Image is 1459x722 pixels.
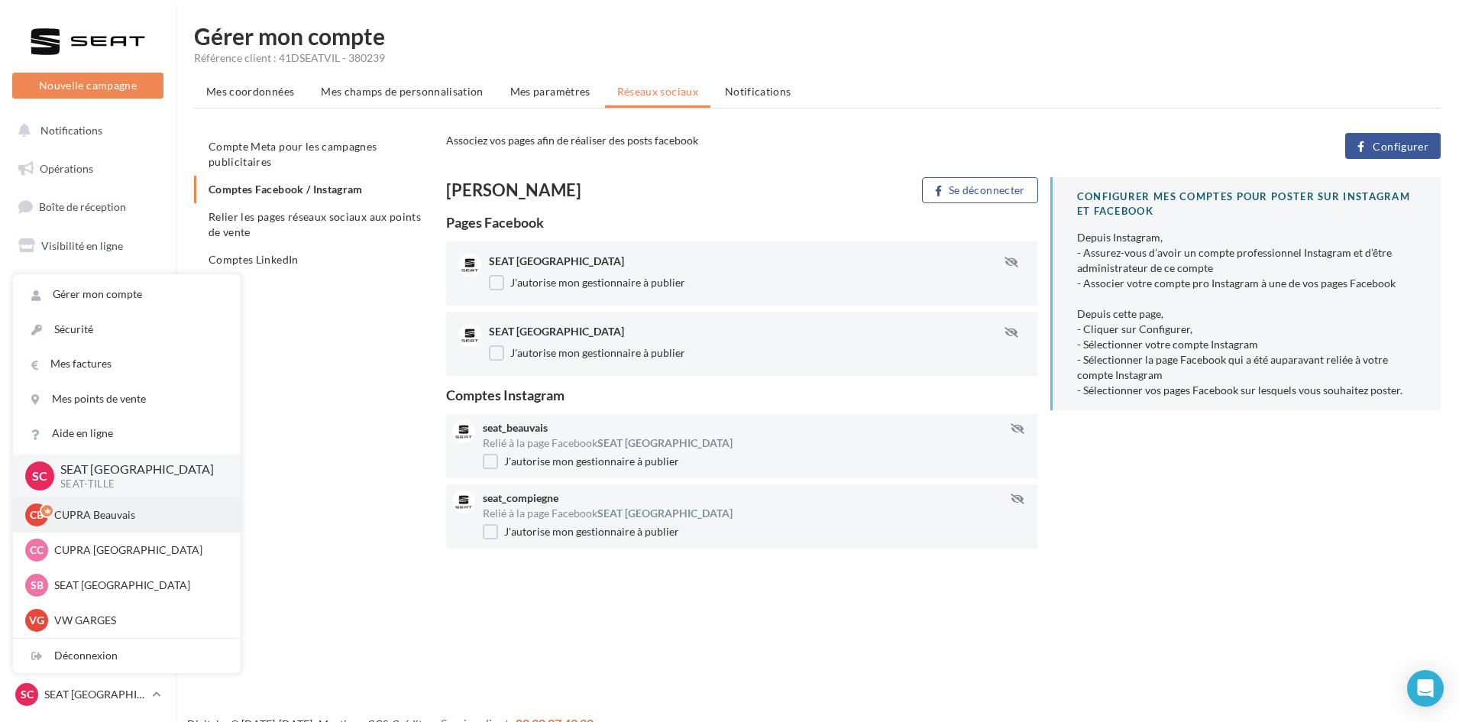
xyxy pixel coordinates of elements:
[9,344,167,376] a: Médiathèque
[9,153,167,185] a: Opérations
[13,312,241,347] a: Sécurité
[13,382,241,416] a: Mes points de vente
[1077,189,1416,218] div: CONFIGURER MES COMPTES POUR POSTER sur instagram et facebook
[30,507,44,523] span: CB
[1373,141,1428,153] span: Configurer
[483,491,558,504] span: seat_compiegne
[192,90,231,100] div: Mots-clés
[176,89,188,101] img: tab_keywords_by_traffic_grey.svg
[24,40,37,52] img: website_grey.svg
[1345,133,1441,159] button: Configurer
[40,162,93,175] span: Opérations
[489,275,685,290] label: J'autorise mon gestionnaire à publier
[30,542,44,558] span: CC
[194,50,1441,66] div: Référence client : 41DSEATVIL - 380239
[1077,230,1416,398] div: Depuis Instagram, - Assurez-vous d’avoir un compte professionnel Instagram et d’être administrate...
[483,421,548,434] span: seat_beauvais
[922,177,1037,203] button: Se déconnecter
[60,461,216,478] p: SEAT [GEOGRAPHIC_DATA]
[9,306,167,338] a: Contacts
[12,680,163,709] a: SC SEAT [GEOGRAPHIC_DATA]
[209,140,377,168] span: Compte Meta pour les campagnes publicitaires
[54,613,222,628] p: VW GARGES
[725,85,791,98] span: Notifications
[24,24,37,37] img: logo_orange.svg
[489,345,685,361] label: J'autorise mon gestionnaire à publier
[597,436,733,449] span: SEAT [GEOGRAPHIC_DATA]
[9,115,160,147] button: Notifications
[9,190,167,223] a: Boîte de réception
[29,613,44,628] span: VG
[13,277,241,312] a: Gérer mon compte
[446,388,1038,402] div: Comptes Instagram
[54,507,222,523] p: CUPRA Beauvais
[9,230,167,262] a: Visibilité en ligne
[80,90,118,100] div: Domaine
[321,85,484,98] span: Mes champs de personnalisation
[489,254,624,267] span: SEAT [GEOGRAPHIC_DATA]
[446,215,1038,229] div: Pages Facebook
[13,416,241,451] a: Aide en ligne
[489,325,624,338] span: SEAT [GEOGRAPHIC_DATA]
[9,382,167,414] a: Calendrier
[206,85,294,98] span: Mes coordonnées
[9,268,167,300] a: Campagnes
[483,454,679,469] label: J'autorise mon gestionnaire à publier
[63,89,76,101] img: tab_domain_overview_orange.svg
[54,578,222,593] p: SEAT [GEOGRAPHIC_DATA]
[483,524,679,539] label: J'autorise mon gestionnaire à publier
[31,578,44,593] span: SB
[21,687,34,702] span: SC
[41,239,123,252] span: Visibilité en ligne
[510,85,590,98] span: Mes paramètres
[209,210,421,238] span: Relier les pages réseaux sociaux aux points de vente
[12,73,163,99] button: Nouvelle campagne
[1407,670,1444,707] div: Open Intercom Messenger
[40,40,173,52] div: Domaine: [DOMAIN_NAME]
[483,435,1032,451] div: Relié à la page Facebook
[209,253,299,266] span: Comptes LinkedIn
[13,347,241,381] a: Mes factures
[39,200,126,213] span: Boîte de réception
[60,478,216,491] p: SEAT-TILLE
[40,124,102,137] span: Notifications
[194,24,1441,47] h1: Gérer mon compte
[32,467,47,484] span: SC
[446,134,698,147] span: Associez vos pages afin de réaliser des posts facebook
[13,639,241,673] div: Déconnexion
[483,506,1032,521] div: Relié à la page Facebook
[43,24,75,37] div: v 4.0.25
[597,507,733,520] span: SEAT [GEOGRAPHIC_DATA]
[54,542,222,558] p: CUPRA [GEOGRAPHIC_DATA]
[446,182,736,199] div: [PERSON_NAME]
[44,687,146,702] p: SEAT [GEOGRAPHIC_DATA]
